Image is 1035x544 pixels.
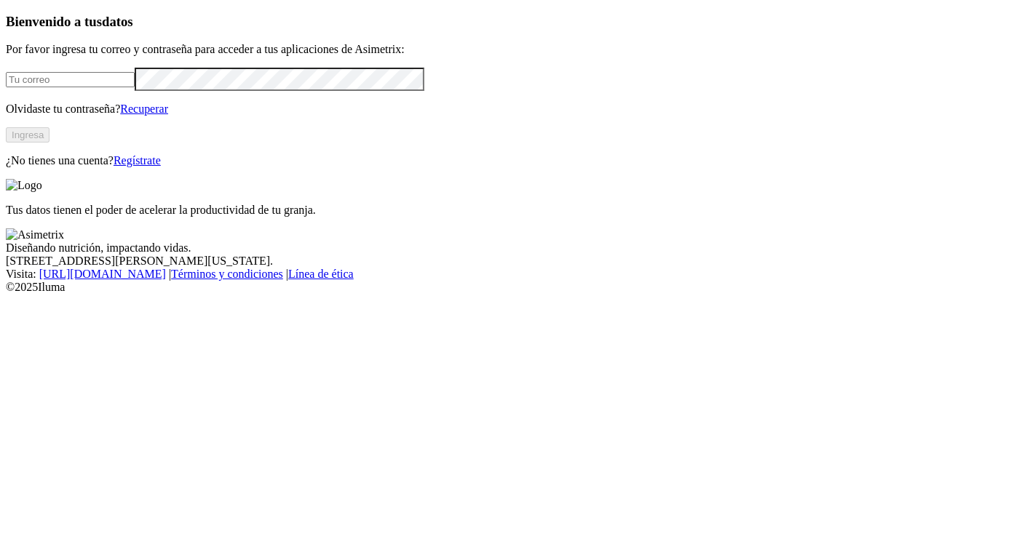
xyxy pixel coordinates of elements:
div: Visita : | | [6,268,1029,281]
p: ¿No tienes una cuenta? [6,154,1029,167]
img: Logo [6,179,42,192]
p: Por favor ingresa tu correo y contraseña para acceder a tus aplicaciones de Asimetrix: [6,43,1029,56]
a: Línea de ética [288,268,354,280]
div: © 2025 Iluma [6,281,1029,294]
div: Diseñando nutrición, impactando vidas. [6,241,1029,255]
a: Términos y condiciones [171,268,283,280]
span: datos [102,14,133,29]
h3: Bienvenido a tus [6,14,1029,30]
input: Tu correo [6,72,135,87]
img: Asimetrix [6,228,64,241]
button: Ingresa [6,127,49,143]
p: Tus datos tienen el poder de acelerar la productividad de tu granja. [6,204,1029,217]
a: [URL][DOMAIN_NAME] [39,268,166,280]
a: Regístrate [114,154,161,167]
a: Recuperar [120,103,168,115]
div: [STREET_ADDRESS][PERSON_NAME][US_STATE]. [6,255,1029,268]
p: Olvidaste tu contraseña? [6,103,1029,116]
